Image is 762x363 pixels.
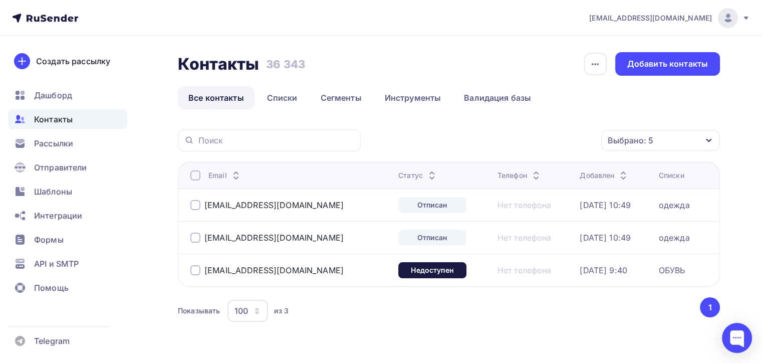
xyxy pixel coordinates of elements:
[8,157,127,177] a: Отправители
[580,200,631,210] a: [DATE] 10:49
[398,170,438,180] div: Статус
[204,200,344,210] a: [EMAIL_ADDRESS][DOMAIN_NAME]
[497,170,542,180] div: Телефон
[8,181,127,202] a: Шаблоны
[497,233,552,243] a: Нет телефона
[698,297,720,317] ul: Pagination
[398,197,466,213] a: Отписан
[608,134,653,146] div: Выбрано: 5
[580,265,627,275] a: [DATE] 9:40
[659,265,685,275] a: ОБУВЬ
[274,306,289,316] div: из 3
[589,8,750,28] a: [EMAIL_ADDRESS][DOMAIN_NAME]
[589,13,712,23] span: [EMAIL_ADDRESS][DOMAIN_NAME]
[204,233,344,243] a: [EMAIL_ADDRESS][DOMAIN_NAME]
[8,133,127,153] a: Рассылки
[34,89,72,101] span: Дашборд
[227,299,269,322] button: 100
[8,85,127,105] a: Дашборд
[8,109,127,129] a: Контакты
[34,113,73,125] span: Контакты
[34,210,82,222] span: Интеграции
[659,200,690,210] a: одежда
[659,233,690,243] a: одежда
[601,129,720,151] button: Выбрано: 5
[208,170,242,180] div: Email
[310,86,372,109] a: Сегменты
[497,265,552,275] a: Нет телефона
[204,265,344,275] a: [EMAIL_ADDRESS][DOMAIN_NAME]
[374,86,452,109] a: Инструменты
[34,282,69,294] span: Помощь
[453,86,542,109] a: Валидация базы
[178,306,220,316] div: Показывать
[257,86,308,109] a: Списки
[178,54,259,74] h2: Контакты
[580,170,629,180] div: Добавлен
[234,305,248,317] div: 100
[627,58,708,70] div: Добавить контакты
[34,258,79,270] span: API и SMTP
[34,137,73,149] span: Рассылки
[700,297,720,317] button: Go to page 1
[178,86,255,109] a: Все контакты
[34,234,64,246] span: Формы
[398,230,466,246] a: Отписан
[36,55,110,67] div: Создать рассылку
[34,161,87,173] span: Отправители
[580,233,631,243] a: [DATE] 10:49
[266,57,305,71] h3: 36 343
[34,186,72,198] span: Шаблоны
[34,335,70,347] span: Telegram
[497,200,552,210] a: Нет телефона
[8,230,127,250] a: Формы
[659,170,684,180] div: Списки
[198,135,355,146] input: Поиск
[398,262,466,278] a: Недоступен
